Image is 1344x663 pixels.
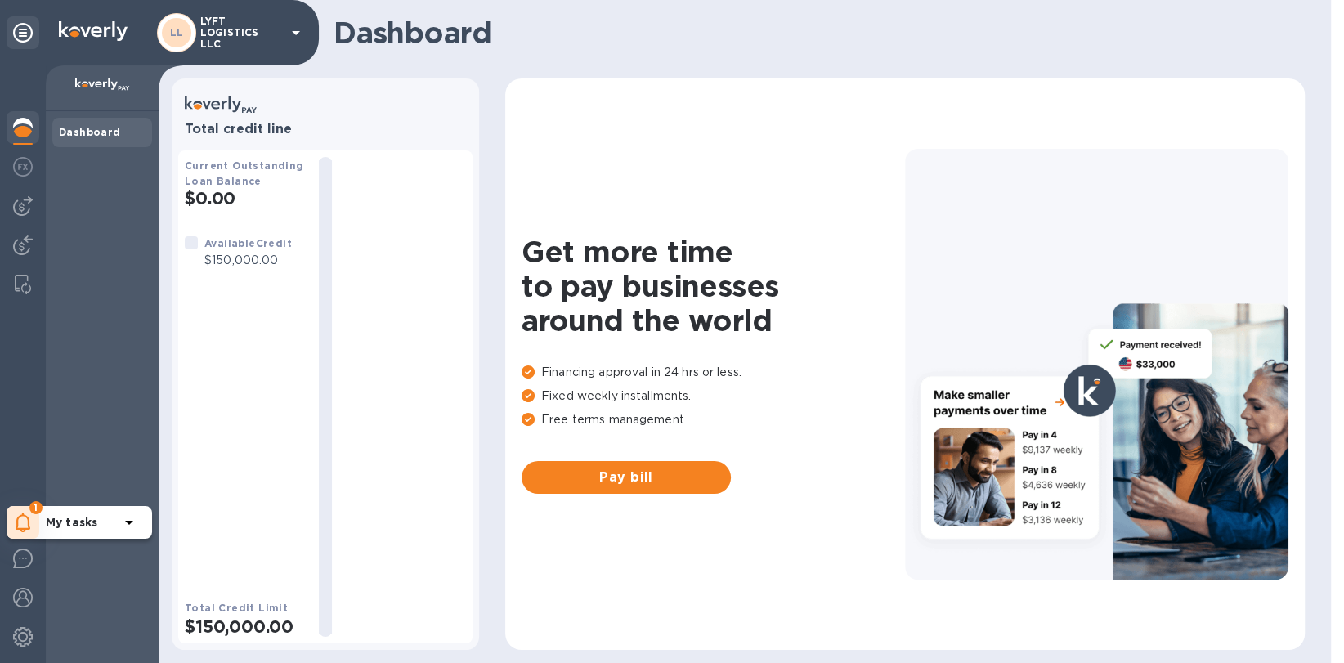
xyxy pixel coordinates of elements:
b: Available Credit [204,237,292,249]
h1: Dashboard [334,16,1297,50]
b: Total Credit Limit [185,602,288,614]
h3: Total credit line [185,122,466,137]
p: Fixed weekly installments. [522,387,905,405]
p: Financing approval in 24 hrs or less. [522,364,905,381]
h2: $0.00 [185,188,306,208]
h1: Get more time to pay businesses around the world [522,235,905,338]
b: LL [170,26,184,38]
span: Pay bill [535,468,718,487]
b: My tasks [46,516,97,529]
div: Unpin categories [7,16,39,49]
button: Pay bill [522,461,731,494]
h2: $150,000.00 [185,616,306,637]
span: 1 [29,501,43,514]
img: Foreign exchange [13,157,33,177]
p: LYFT LOGISTICS LLC [200,16,282,50]
p: Free terms management. [522,411,905,428]
img: Logo [59,21,128,41]
p: $150,000.00 [204,252,292,269]
b: Current Outstanding Loan Balance [185,159,304,187]
b: Dashboard [59,126,121,138]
